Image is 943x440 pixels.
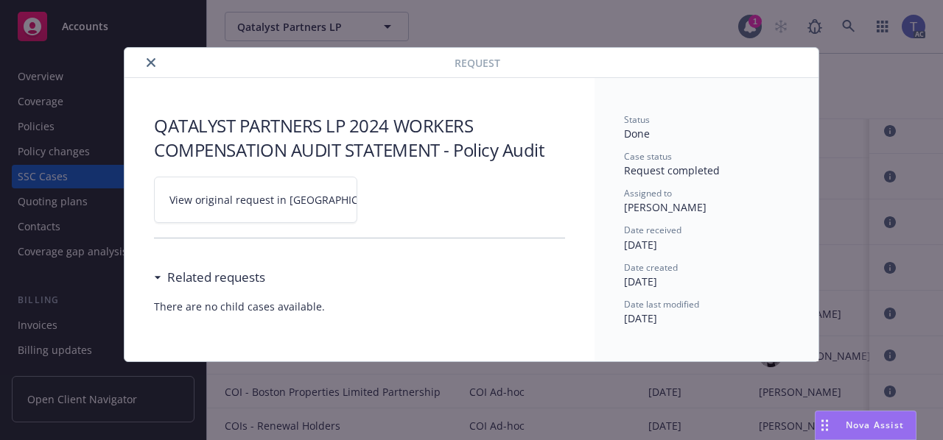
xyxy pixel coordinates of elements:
span: [DATE] [624,311,657,325]
span: [PERSON_NAME] [624,200,707,214]
h3: Related requests [167,268,265,287]
span: [DATE] [624,274,657,288]
span: Date last modified [624,298,699,311]
span: Request completed [624,163,720,177]
span: Status [624,113,650,126]
span: [DATE] [624,238,657,252]
span: Date received [624,224,681,236]
h3: QATALYST PARTNERS LP 2024 WORKERS COMPENSATION AUDIT STATEMENT - Policy Audit [154,113,565,162]
a: View original request in [GEOGRAPHIC_DATA] [154,177,357,223]
span: Date created [624,261,678,274]
span: Assigned to [624,187,672,199]
span: Nova Assist [846,419,904,431]
div: Related requests [154,268,265,287]
span: Case status [624,150,672,163]
span: There are no child cases available. [154,299,565,314]
span: View original request in [GEOGRAPHIC_DATA] [169,192,393,207]
button: close [142,54,160,71]
span: Done [624,127,650,141]
button: Nova Assist [815,411,916,440]
span: Request [455,55,500,71]
div: Drag to move [816,411,834,439]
